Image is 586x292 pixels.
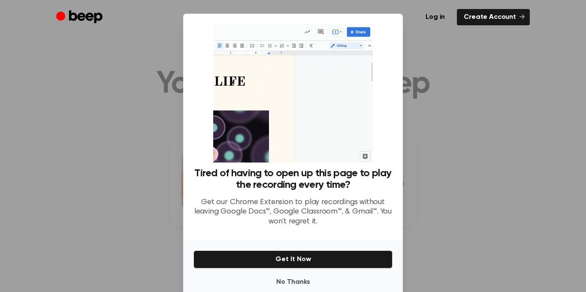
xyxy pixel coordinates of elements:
[193,198,393,227] p: Get our Chrome Extension to play recordings without leaving Google Docs™, Google Classroom™, & Gm...
[56,9,105,26] a: Beep
[213,24,372,163] img: Beep extension in action
[457,9,530,25] a: Create Account
[193,274,393,291] button: No Thanks
[419,9,452,25] a: Log in
[193,250,393,268] button: Get It Now
[193,168,393,191] h3: Tired of having to open up this page to play the recording every time?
